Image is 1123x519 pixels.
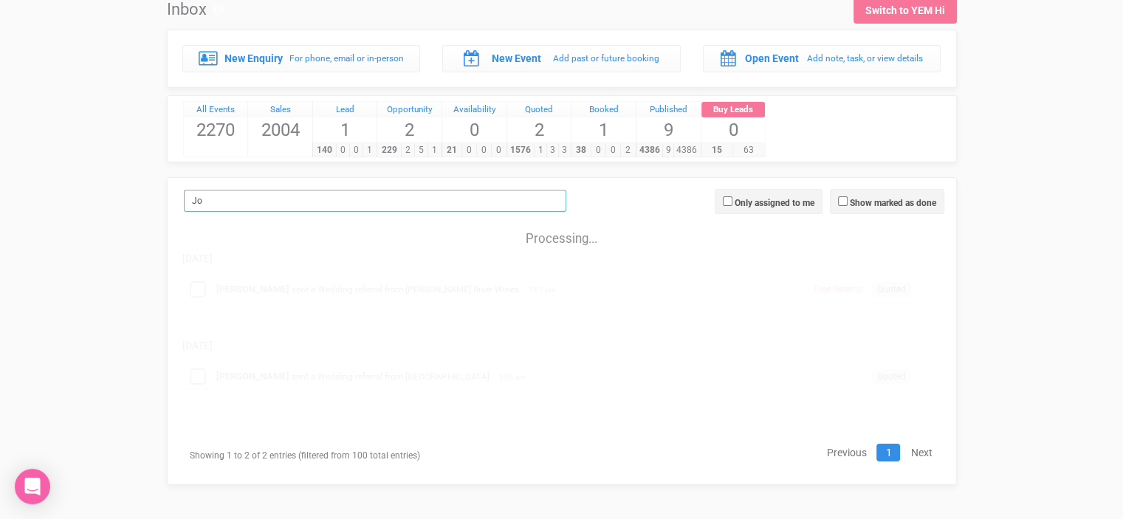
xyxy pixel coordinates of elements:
[636,117,701,142] span: 9
[817,444,875,461] a: Previous
[442,117,506,142] span: 0
[313,117,377,142] span: 1
[476,143,492,157] span: 0
[673,143,701,157] span: 4386
[171,216,952,405] div: Processing...
[571,117,636,142] span: 1
[442,102,506,118] a: Availability
[442,143,462,157] span: 21
[491,143,506,157] span: 0
[620,143,636,157] span: 2
[15,469,50,504] div: Open Intercom Messenger
[184,102,248,118] a: All Events
[289,53,404,63] small: For phone, email or in-person
[184,117,248,142] span: 2270
[558,143,571,157] span: 3
[745,51,799,66] label: Open Event
[865,3,945,18] div: Switch to YEM Hi
[902,444,941,461] a: Next
[377,143,401,157] span: 229
[701,102,766,118] a: Buy Leads
[377,102,442,118] a: Opportunity
[732,143,765,157] span: 63
[876,444,900,461] a: 1
[591,143,606,157] span: 0
[605,143,621,157] span: 0
[807,53,923,63] small: Add note, task, or view details
[461,143,477,157] span: 0
[636,102,701,118] a: Published
[571,143,591,157] span: 38
[850,196,936,210] label: Show marked as done
[224,51,283,66] label: New Enquiry
[312,143,337,157] span: 140
[248,102,312,118] a: Sales
[349,143,363,157] span: 0
[401,143,415,157] span: 2
[735,196,814,210] label: Only assigned to me
[248,117,312,142] span: 2004
[701,117,766,142] span: 0
[701,143,733,157] span: 15
[507,117,571,142] span: 2
[182,442,421,470] div: Showing 1 to 2 of 2 entries (filtered from 100 total entries)
[703,45,941,72] a: Open Event Add note, task, or view details
[571,102,636,118] a: Booked
[492,51,541,66] label: New Event
[534,143,546,157] span: 1
[553,53,659,63] small: Add past or future booking
[662,143,674,157] span: 9
[182,45,421,72] a: New Enquiry For phone, email or in-person
[507,102,571,118] a: Quoted
[506,143,535,157] span: 1576
[442,45,681,72] a: New Event Add past or future booking
[427,143,442,157] span: 1
[184,190,566,212] input: Search Inbox
[363,143,377,157] span: 1
[313,102,377,118] a: Lead
[414,143,428,157] span: 5
[546,143,559,157] span: 3
[336,143,350,157] span: 0
[377,117,442,142] span: 2
[167,1,224,18] h1: Inbox
[636,143,663,157] span: 4386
